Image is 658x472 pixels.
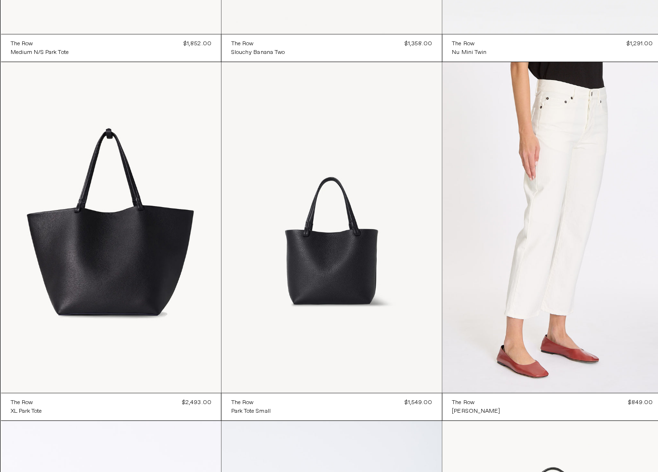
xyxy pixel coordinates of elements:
div: $2,493.00 [181,399,210,407]
img: The Row Park Tote Small [220,66,438,393]
div: $1,291.00 [621,43,647,52]
div: The Row [448,43,471,52]
a: The Row [448,399,496,407]
a: Slouchy Banana Two [229,52,282,60]
div: $1,358.00 [401,43,429,52]
img: The Row Lesley Jeans [439,66,658,393]
a: Park Tote Small [229,407,268,416]
a: The Row [11,399,42,407]
div: $1,852.00 [182,43,210,52]
a: The Row [229,399,268,407]
div: The Row [11,399,33,407]
a: The Row [448,43,483,52]
div: $1,549.00 [401,399,429,407]
div: $849.00 [623,399,647,407]
div: The Row [448,399,471,407]
a: [PERSON_NAME] [448,407,496,416]
div: The Row [11,43,33,52]
a: The Row [11,43,68,52]
a: Medium N/S Park Tote [11,52,68,60]
div: The Row [229,399,251,407]
a: The Row [229,43,282,52]
a: Nu Mini Twin [448,52,483,60]
div: The Row [229,43,251,52]
a: XL Park Tote [11,407,42,416]
img: The Row XL Park Tot [1,66,220,393]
